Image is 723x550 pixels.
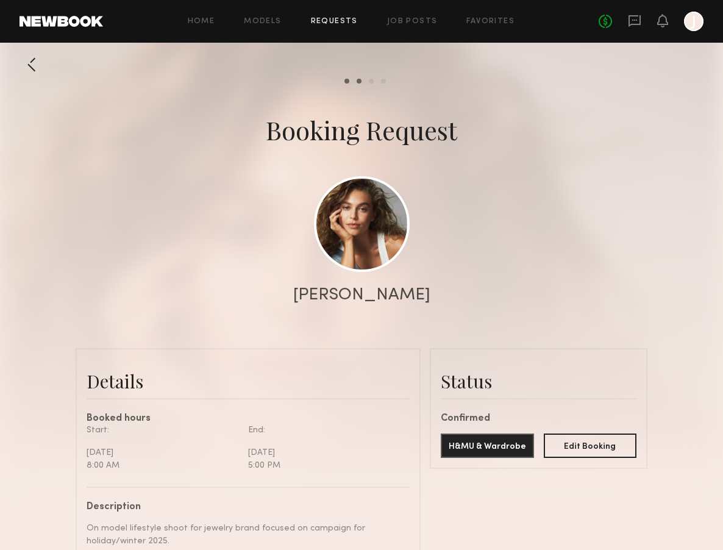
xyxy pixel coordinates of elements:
[466,18,515,26] a: Favorites
[87,522,401,548] div: On model lifestyle shoot for jewelry brand focused on campaign for holiday/winter 2025.
[87,369,410,393] div: Details
[293,287,430,304] div: [PERSON_NAME]
[87,446,239,459] div: [DATE]
[684,12,703,31] a: J
[441,414,636,424] div: Confirmed
[244,18,281,26] a: Models
[248,446,401,459] div: [DATE]
[87,502,401,512] div: Description
[266,113,457,147] div: Booking Request
[544,434,637,458] button: Edit Booking
[248,424,401,437] div: End:
[387,18,438,26] a: Job Posts
[311,18,358,26] a: Requests
[441,369,636,393] div: Status
[87,424,239,437] div: Start:
[87,459,239,472] div: 8:00 AM
[248,459,401,472] div: 5:00 PM
[441,434,534,458] button: H&MU & Wardrobe
[87,414,410,424] div: Booked hours
[188,18,215,26] a: Home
